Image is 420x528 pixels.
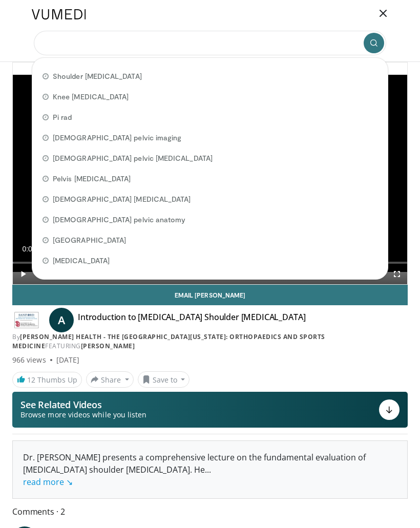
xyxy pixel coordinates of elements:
button: Fullscreen [387,264,407,284]
a: A [49,308,74,332]
button: Share [86,371,134,388]
div: Dr. [PERSON_NAME] presents a comprehensive lecture on the fundamental evaluation of [MEDICAL_DATA... [23,451,397,488]
span: Pelvis [MEDICAL_DATA] [53,174,131,184]
span: Knee [MEDICAL_DATA] [53,92,129,102]
button: See Related Videos Browse more videos while you listen [12,392,408,428]
video-js: Video Player [13,62,407,284]
span: [DEMOGRAPHIC_DATA] [MEDICAL_DATA] [53,194,191,204]
span: 966 views [12,355,46,365]
span: [DEMOGRAPHIC_DATA] pelvic [MEDICAL_DATA] [53,153,213,163]
span: Pi rad [53,112,72,122]
button: Play [13,264,33,284]
div: By FEATURING [12,332,408,351]
span: [DEMOGRAPHIC_DATA] pelvic imaging [53,133,181,143]
span: [GEOGRAPHIC_DATA] [53,235,126,245]
span: [DEMOGRAPHIC_DATA] pelvic anatomy [53,215,185,225]
p: See Related Videos [20,399,146,410]
span: Comments 2 [12,505,408,518]
img: Sanford Health - The University of South Dakota School of Medicine: Orthopaedics and Sports Medicine [12,312,41,328]
span: Shoulder [MEDICAL_DATA] [53,71,142,81]
div: Progress Bar [13,262,407,264]
h4: Introduction to [MEDICAL_DATA] Shoulder [MEDICAL_DATA] [78,312,305,328]
span: 12 [27,375,35,385]
input: Search topics, interventions [34,31,386,55]
a: [PERSON_NAME] Health - The [GEOGRAPHIC_DATA][US_STATE]: Orthopaedics and Sports Medicine [12,332,325,350]
span: 0:00 [22,245,36,253]
a: Email [PERSON_NAME] [12,285,408,305]
div: [DATE] [56,355,79,365]
a: read more ↘ [23,476,73,488]
a: 12 Thumbs Up [12,372,82,388]
span: Browse more videos while you listen [20,410,146,420]
img: VuMedi Logo [32,9,86,19]
a: [PERSON_NAME] [81,342,135,350]
button: Save to [138,371,190,388]
span: [MEDICAL_DATA] [53,256,110,266]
